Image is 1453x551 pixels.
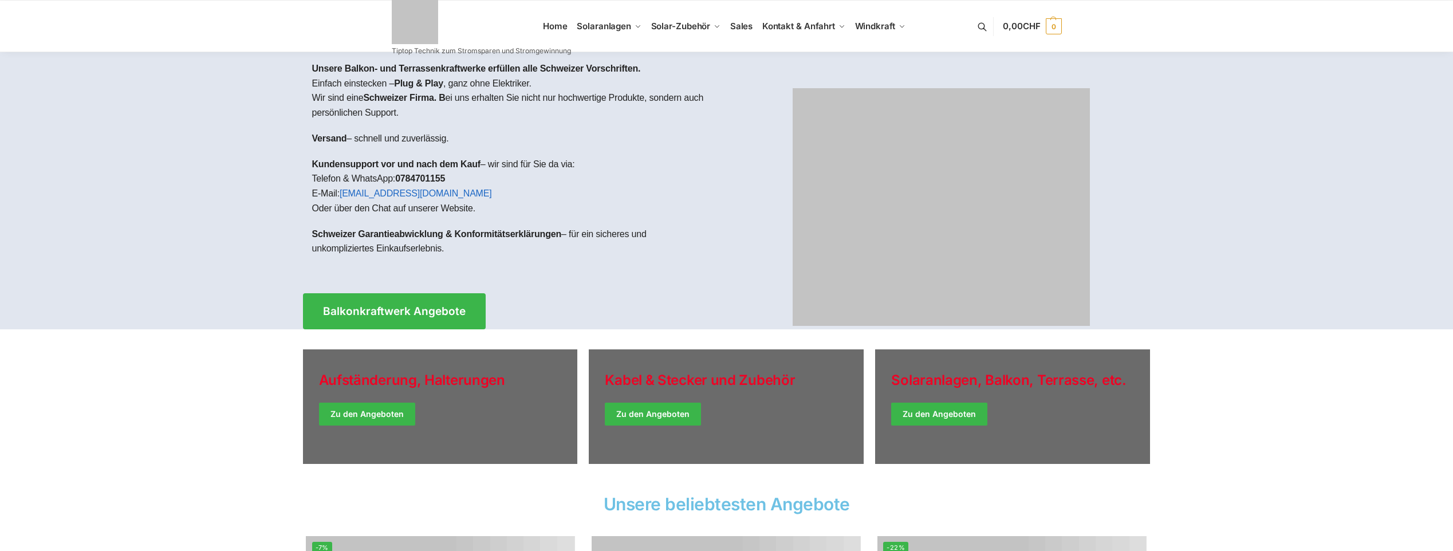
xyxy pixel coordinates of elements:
a: Solaranlagen [572,1,646,52]
strong: 0784701155 [395,174,445,183]
p: – wir sind für Sie da via: Telefon & WhatsApp: E-Mail: Oder über den Chat auf unserer Website. [312,157,718,215]
strong: Kundensupport vor und nach dem Kauf [312,159,481,169]
strong: Schweizer Firma. B [363,93,445,103]
span: 0,00 [1003,21,1040,32]
a: Windkraft [850,1,910,52]
span: Sales [730,21,753,32]
a: Holiday Style [589,349,864,464]
span: Balkonkraftwerk Angebote [323,306,466,317]
p: – schnell und zuverlässig. [312,131,718,146]
a: [EMAIL_ADDRESS][DOMAIN_NAME] [340,188,492,198]
span: Kontakt & Anfahrt [762,21,835,32]
a: Sales [725,1,757,52]
span: Solaranlagen [577,21,631,32]
strong: Unsere Balkon- und Terrassenkraftwerke erfüllen alle Schweizer Vorschriften. [312,64,641,73]
span: CHF [1023,21,1041,32]
span: 0 [1046,18,1062,34]
div: Einfach einstecken – , ganz ohne Elektriker. [303,52,727,276]
a: Kontakt & Anfahrt [757,1,850,52]
a: Holiday Style [303,349,578,464]
p: Tiptop Technik zum Stromsparen und Stromgewinnung [392,48,571,54]
span: Windkraft [855,21,895,32]
a: Balkonkraftwerk Angebote [303,293,486,329]
a: Solar-Zubehör [646,1,725,52]
strong: Versand [312,133,347,143]
strong: Schweizer Garantieabwicklung & Konformitätserklärungen [312,229,562,239]
strong: Plug & Play [394,78,443,88]
img: Home 1 [793,88,1090,326]
p: – für ein sicheres und unkompliziertes Einkaufserlebnis. [312,227,718,256]
a: Winter Jackets [875,349,1150,464]
p: Wir sind eine ei uns erhalten Sie nicht nur hochwertige Produkte, sondern auch persönlichen Support. [312,90,718,120]
span: Solar-Zubehör [651,21,711,32]
h2: Unsere beliebtesten Angebote [303,495,1151,513]
a: 0,00CHF 0 [1003,9,1061,44]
